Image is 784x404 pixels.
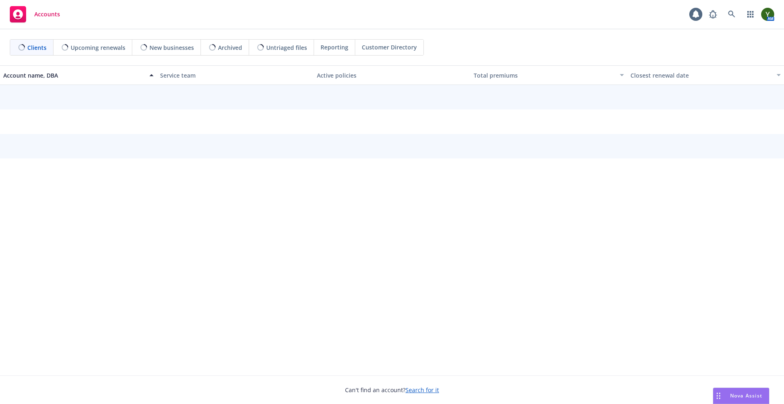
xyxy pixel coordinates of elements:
div: Service team [160,71,310,80]
button: Nova Assist [713,388,769,404]
a: Report a Bug [705,6,721,22]
div: Drag to move [713,388,724,404]
div: Total premiums [474,71,615,80]
a: Search [724,6,740,22]
span: Upcoming renewals [71,43,125,52]
span: Reporting [321,43,348,51]
span: Untriaged files [266,43,307,52]
div: Account name, DBA [3,71,145,80]
a: Accounts [7,3,63,26]
button: Active policies [314,65,470,85]
span: Archived [218,43,242,52]
span: New businesses [149,43,194,52]
div: Active policies [317,71,467,80]
button: Total premiums [470,65,627,85]
div: Closest renewal date [630,71,772,80]
button: Service team [157,65,314,85]
a: Search for it [405,386,439,394]
span: Can't find an account? [345,386,439,394]
span: Clients [27,43,47,52]
span: Customer Directory [362,43,417,51]
span: Nova Assist [730,392,762,399]
a: Switch app [742,6,759,22]
button: Closest renewal date [627,65,784,85]
img: photo [761,8,774,21]
span: Accounts [34,11,60,18]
